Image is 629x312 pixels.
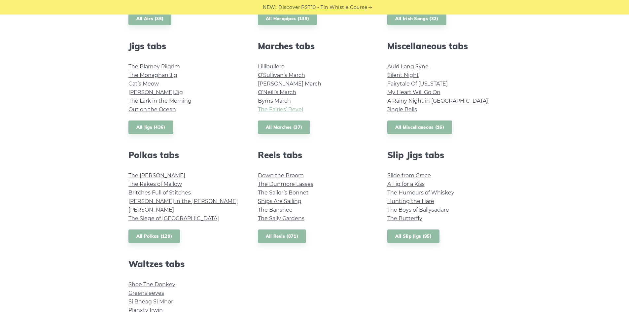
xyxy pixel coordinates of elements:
[258,121,310,134] a: All Marches (37)
[258,215,304,222] a: The Sally Gardens
[128,198,238,204] a: [PERSON_NAME] in the [PERSON_NAME]
[258,198,301,204] a: Ships Are Sailing
[258,207,293,213] a: The Banshee
[387,72,419,78] a: Silent Night
[387,106,417,113] a: Jingle Bells
[258,98,291,104] a: Byrns March
[387,41,501,51] h2: Miscellaneous tabs
[128,121,173,134] a: All Jigs (436)
[128,181,182,187] a: The Rakes of Mallow
[128,150,242,160] h2: Polkas tabs
[387,121,452,134] a: All Miscellaneous (16)
[258,72,305,78] a: O’Sullivan’s March
[387,12,446,25] a: All Irish Songs (32)
[387,89,440,95] a: My Heart Will Go On
[128,63,180,70] a: The Blarney Pilgrim
[258,190,309,196] a: The Sailor’s Bonnet
[128,106,176,113] a: Out on the Ocean
[128,207,174,213] a: [PERSON_NAME]
[128,298,173,305] a: Si­ Bheag Si­ Mhor
[128,215,219,222] a: The Siege of [GEOGRAPHIC_DATA]
[387,207,449,213] a: The Boys of Ballysadare
[128,98,192,104] a: The Lark in the Morning
[258,181,313,187] a: The Dunmore Lasses
[128,41,242,51] h2: Jigs tabs
[387,172,431,179] a: Slide from Grace
[258,41,371,51] h2: Marches tabs
[387,215,422,222] a: The Butterfly
[258,12,317,25] a: All Hornpipes (139)
[258,106,303,113] a: The Fairies’ Revel
[258,150,371,160] h2: Reels tabs
[258,89,296,95] a: O’Neill’s March
[128,290,164,296] a: Greensleeves
[387,181,425,187] a: A Fig for a Kiss
[387,190,454,196] a: The Humours of Whiskey
[263,4,276,11] span: NEW:
[128,190,191,196] a: Britches Full of Stitches
[387,198,434,204] a: Hunting the Hare
[258,172,304,179] a: Down the Broom
[258,81,321,87] a: [PERSON_NAME] March
[128,81,159,87] a: Cat’s Meow
[128,12,172,25] a: All Airs (36)
[128,281,175,288] a: Shoe The Donkey
[387,98,488,104] a: A Rainy Night in [GEOGRAPHIC_DATA]
[387,63,429,70] a: Auld Lang Syne
[387,81,448,87] a: Fairytale Of [US_STATE]
[128,259,242,269] h2: Waltzes tabs
[128,229,180,243] a: All Polkas (129)
[258,229,306,243] a: All Reels (871)
[387,229,439,243] a: All Slip Jigs (95)
[278,4,300,11] span: Discover
[301,4,367,11] a: PST10 - Tin Whistle Course
[128,89,183,95] a: [PERSON_NAME] Jig
[387,150,501,160] h2: Slip Jigs tabs
[128,72,177,78] a: The Monaghan Jig
[128,172,185,179] a: The [PERSON_NAME]
[258,63,285,70] a: Lillibullero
